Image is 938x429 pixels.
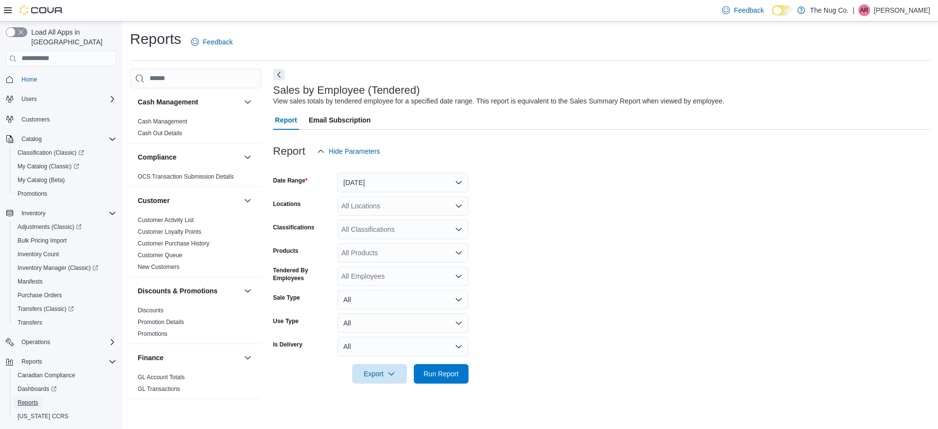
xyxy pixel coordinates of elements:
[718,0,767,20] a: Feedback
[138,353,164,363] h3: Finance
[273,145,305,157] h3: Report
[18,336,116,348] span: Operations
[18,305,74,313] span: Transfers (Classic)
[138,286,217,296] h3: Discounts & Promotions
[21,358,42,366] span: Reports
[10,173,120,187] button: My Catalog (Beta)
[10,396,120,409] button: Reports
[18,385,57,393] span: Dashboards
[10,275,120,288] button: Manifests
[138,97,240,107] button: Cash Management
[10,316,120,329] button: Transfers
[860,4,869,16] span: AR
[2,335,120,349] button: Operations
[21,209,45,217] span: Inventory
[10,288,120,302] button: Purchase Orders
[358,364,401,384] span: Export
[338,290,469,309] button: All
[18,114,54,125] a: Customers
[138,228,201,236] span: Customer Loyalty Points
[874,4,930,16] p: [PERSON_NAME]
[138,319,184,326] a: Promotion Details
[14,410,72,422] a: [US_STATE] CCRS
[273,224,315,231] label: Classifications
[138,217,194,224] a: Customer Activity List
[2,355,120,368] button: Reports
[10,187,120,201] button: Promotions
[734,5,764,15] span: Feedback
[18,74,41,85] a: Home
[138,118,187,125] a: Cash Management
[14,221,85,233] a: Adjustments (Classic)
[18,412,68,420] span: [US_STATE] CCRS
[273,341,302,348] label: Is Delivery
[273,84,420,96] h3: Sales by Employee (Tendered)
[138,386,180,392] a: GL Transactions
[138,307,164,314] a: Discounts
[14,262,102,274] a: Inventory Manager (Classic)
[18,93,41,105] button: Users
[273,69,285,81] button: Next
[138,385,180,393] span: GL Transactions
[138,228,201,235] a: Customer Loyalty Points
[14,410,116,422] span: Washington CCRS
[455,202,463,210] button: Open list of options
[10,160,120,173] a: My Catalog (Classic)
[18,371,75,379] span: Canadian Compliance
[14,248,63,260] a: Inventory Count
[130,171,261,186] div: Compliance
[273,247,298,255] label: Products
[2,72,120,86] button: Home
[138,130,182,137] a: Cash Out Details
[138,152,176,162] h3: Compliance
[18,93,116,105] span: Users
[18,207,49,219] button: Inventory
[424,369,459,379] span: Run Report
[14,276,116,287] span: Manifests
[10,261,120,275] a: Inventory Manager (Classic)
[14,188,51,200] a: Promotions
[858,4,870,16] div: Alex Roerick
[10,234,120,247] button: Bulk Pricing Import
[14,397,42,409] a: Reports
[138,252,182,259] a: Customer Queue
[130,214,261,277] div: Customer
[14,317,46,328] a: Transfers
[18,190,47,198] span: Promotions
[242,96,254,108] button: Cash Management
[130,116,261,143] div: Cash Management
[14,174,69,186] a: My Catalog (Beta)
[18,207,116,219] span: Inventory
[10,368,120,382] button: Canadian Compliance
[138,408,240,418] button: Inventory
[10,220,120,234] a: Adjustments (Classic)
[21,116,50,123] span: Customers
[338,337,469,356] button: All
[14,289,116,301] span: Purchase Orders
[10,146,120,160] a: Classification (Classic)
[2,92,120,106] button: Users
[273,96,725,106] div: View sales totals by tendered employee for a specified date range. This report is equivalent to t...
[138,129,182,137] span: Cash Out Details
[14,235,116,246] span: Bulk Pricing Import
[338,313,469,333] button: All
[14,369,116,381] span: Canadian Compliance
[18,237,67,245] span: Bulk Pricing Import
[14,369,79,381] a: Canadian Compliance
[21,95,37,103] span: Users
[273,266,334,282] label: Tendered By Employees
[138,216,194,224] span: Customer Activity List
[273,177,308,184] label: Date Range
[242,352,254,364] button: Finance
[138,318,184,326] span: Promotion Details
[138,173,234,181] span: OCS Transaction Submission Details
[275,110,297,130] span: Report
[14,161,116,172] span: My Catalog (Classic)
[20,5,64,15] img: Cova
[352,364,407,384] button: Export
[14,248,116,260] span: Inventory Count
[18,278,43,286] span: Manifests
[2,132,120,146] button: Catalog
[14,317,116,328] span: Transfers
